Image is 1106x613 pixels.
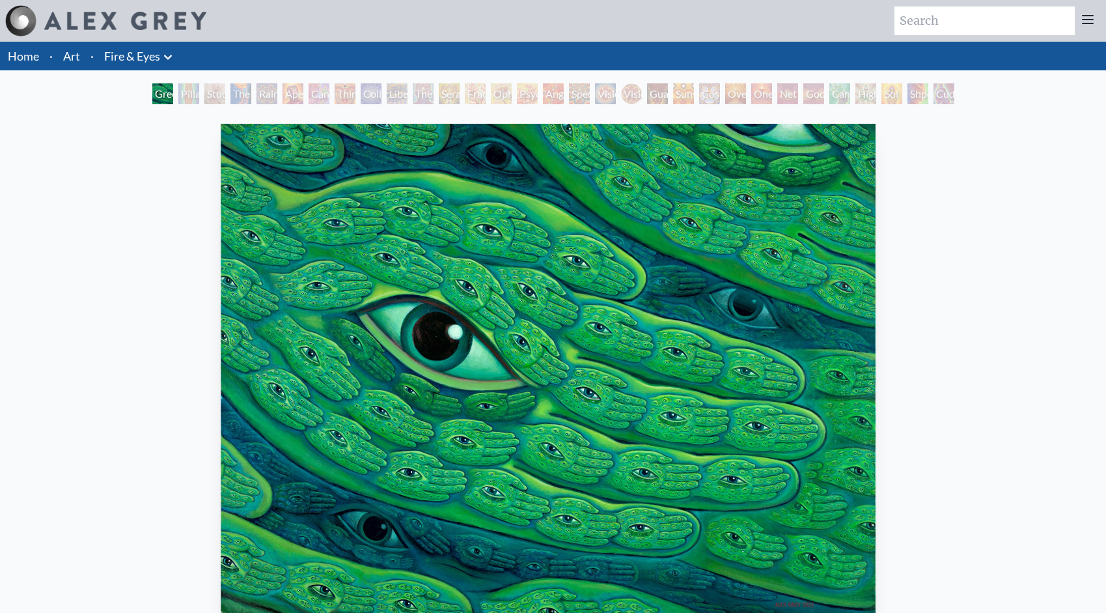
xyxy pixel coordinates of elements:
a: Home [8,49,39,63]
div: Psychomicrograph of a Fractal Paisley Cherub Feather Tip [517,83,538,104]
div: Third Eye Tears of Joy [335,83,355,104]
div: Ophanic Eyelash [491,83,512,104]
div: One [751,83,772,104]
li: · [85,42,99,70]
div: The Torch [230,83,251,104]
div: Cannafist [829,83,850,104]
div: Cannabis Sutra [309,83,329,104]
div: Vision Crystal [595,83,616,104]
div: Fractal Eyes [465,83,486,104]
div: Shpongled [907,83,928,104]
div: Higher Vision [855,83,876,104]
div: Seraphic Transport Docking on the Third Eye [439,83,460,104]
div: Collective Vision [361,83,381,104]
div: Spectral Lotus [569,83,590,104]
div: Pillar of Awareness [178,83,199,104]
li: · [44,42,58,70]
div: Rainbow Eye Ripple [256,83,277,104]
div: Vision Crystal Tondo [621,83,642,104]
a: Art [63,47,80,65]
div: Net of Being [777,83,798,104]
div: Cuddle [933,83,954,104]
div: Sol Invictus [881,83,902,104]
div: Cosmic Elf [699,83,720,104]
input: Search [894,7,1075,35]
a: Fire & Eyes [104,47,160,65]
div: Oversoul [725,83,746,104]
div: The Seer [413,83,434,104]
div: Study for the Great Turn [204,83,225,104]
div: Sunyata [673,83,694,104]
div: Angel Skin [543,83,564,104]
div: Godself [803,83,824,104]
div: Liberation Through Seeing [387,83,408,104]
div: Aperture [283,83,303,104]
div: Guardian of Infinite Vision [647,83,668,104]
div: Green Hand [152,83,173,104]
